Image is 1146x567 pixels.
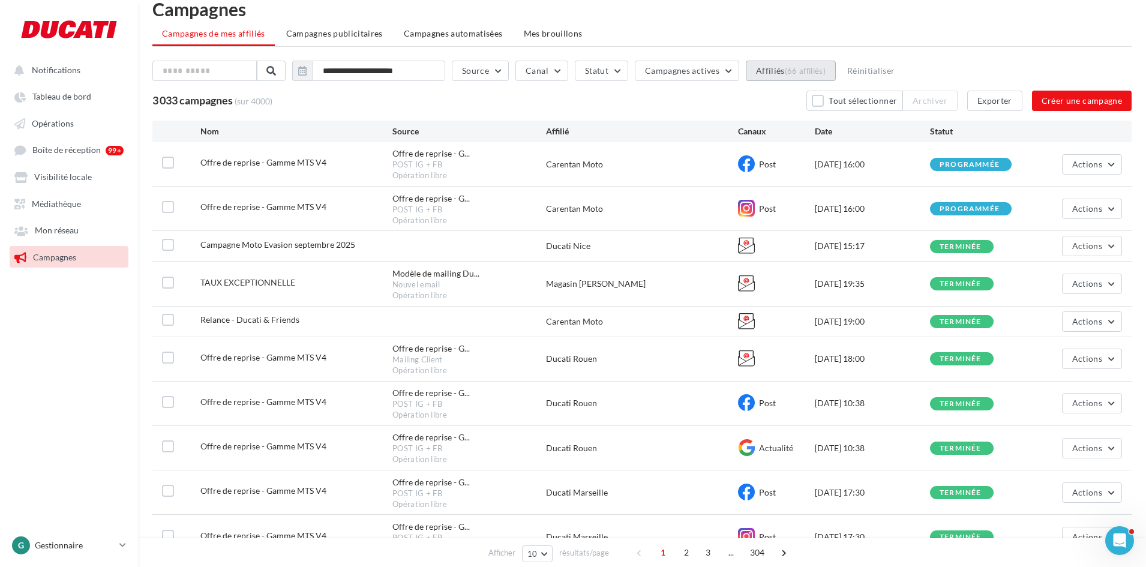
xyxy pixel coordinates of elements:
[546,353,738,365] div: Ducati Rouen
[546,203,738,215] div: Carentan Moto
[1062,349,1122,369] button: Actions
[7,246,131,268] a: Campagnes
[1072,278,1102,289] span: Actions
[940,318,982,326] div: terminée
[32,118,74,128] span: Opérations
[677,543,696,562] span: 2
[967,91,1022,111] button: Exporter
[527,549,538,559] span: 10
[7,219,131,241] a: Mon réseau
[759,532,776,542] span: Post
[759,487,776,497] span: Post
[653,543,673,562] span: 1
[392,268,479,280] span: Modèle de mailing Du...
[1062,311,1122,332] button: Actions
[698,543,718,562] span: 3
[392,533,546,544] div: POST IG + FB
[1072,443,1102,453] span: Actions
[1105,526,1134,555] iframe: Intercom live chat
[842,64,900,78] button: Réinitialiser
[1062,482,1122,503] button: Actions
[392,205,546,215] div: POST IG + FB
[7,166,131,187] a: Visibilité locale
[392,443,546,454] div: POST IG + FB
[452,61,509,81] button: Source
[392,399,546,410] div: POST IG + FB
[738,125,815,137] div: Canaux
[785,66,826,76] div: (66 affiliés)
[546,316,738,328] div: Carentan Moto
[392,521,470,533] span: Offre de reprise - G...
[546,240,738,252] div: Ducati Nice
[392,148,470,160] span: Offre de reprise - G...
[7,193,131,214] a: Médiathèque
[392,488,546,499] div: POST IG + FB
[1072,316,1102,326] span: Actions
[515,61,568,81] button: Canal
[1072,398,1102,408] span: Actions
[815,531,930,543] div: [DATE] 17:30
[32,65,80,75] span: Notifications
[745,543,770,562] span: 304
[34,172,92,182] span: Visibilité locale
[200,352,326,362] span: Offre de reprise - Gamme MTS V4
[200,277,295,287] span: TAUX EXCEPTIONNELLE
[1062,236,1122,256] button: Actions
[200,202,326,212] span: Offre de reprise - Gamme MTS V4
[635,61,739,81] button: Campagnes actives
[392,410,546,421] div: Opération libre
[1062,438,1122,458] button: Actions
[559,547,609,559] span: résultats/page
[546,442,738,454] div: Ducati Rouen
[940,243,982,251] div: terminée
[815,442,930,454] div: [DATE] 10:38
[759,203,776,214] span: Post
[32,145,101,155] span: Boîte de réception
[1072,532,1102,542] span: Actions
[392,343,470,355] span: Offre de reprise - G...
[940,355,982,363] div: terminée
[815,158,930,170] div: [DATE] 16:00
[940,489,982,497] div: terminée
[1072,487,1102,497] span: Actions
[546,397,738,409] div: Ducati Rouen
[1062,527,1122,547] button: Actions
[815,240,930,252] div: [DATE] 15:17
[392,476,470,488] span: Offre de reprise - G...
[902,91,958,111] button: Archiver
[1072,241,1102,251] span: Actions
[32,199,81,209] span: Médiathèque
[7,59,126,80] button: Notifications
[392,431,470,443] span: Offre de reprise - G...
[106,146,124,155] div: 99+
[392,193,470,205] span: Offre de reprise - G...
[815,397,930,409] div: [DATE] 10:38
[200,314,299,325] span: Relance - Ducati & Friends
[392,454,546,465] div: Opération libre
[392,215,546,226] div: Opération libre
[815,203,930,215] div: [DATE] 16:00
[546,125,738,137] div: Affilié
[35,539,115,551] p: Gestionnaire
[200,125,392,137] div: Nom
[815,353,930,365] div: [DATE] 18:00
[200,530,326,541] span: Offre de reprise - Gamme MTS V4
[722,543,741,562] span: ...
[759,398,776,408] span: Post
[940,400,982,408] div: terminée
[200,397,326,407] span: Offre de reprise - Gamme MTS V4
[235,96,272,106] span: (sur 4000)
[759,443,793,453] span: Actualité
[806,91,902,111] button: Tout sélectionner
[392,280,546,290] div: Nouvel email
[18,539,24,551] span: G
[392,355,546,365] div: Mailing Client
[392,125,546,137] div: Source
[759,159,776,169] span: Post
[940,445,982,452] div: terminée
[815,487,930,499] div: [DATE] 17:30
[152,94,233,107] span: 3 033 campagnes
[930,125,1045,137] div: Statut
[392,160,546,170] div: POST IG + FB
[33,252,76,262] span: Campagnes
